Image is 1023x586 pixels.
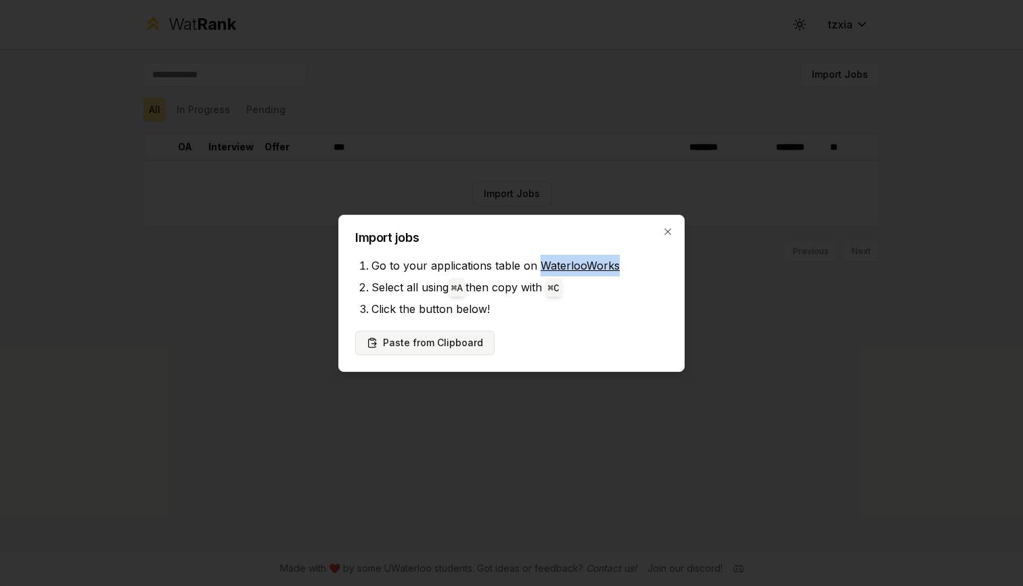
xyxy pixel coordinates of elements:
button: Paste from Clipboard [355,331,495,355]
code: ⌘ C [548,283,560,294]
code: ⌘ A [451,283,463,294]
h2: Import jobs [355,232,668,244]
li: Go to your applications table on [371,255,668,276]
li: Select all using then copy with [371,276,668,298]
li: Click the button below! [371,298,668,320]
a: WaterlooWorks [541,259,620,272]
